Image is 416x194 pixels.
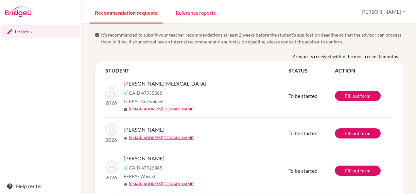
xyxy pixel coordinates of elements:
span: mail [124,182,128,186]
img: Bridge-U [5,7,31,17]
span: requests received within the most recent 8 months [296,53,398,60]
img: Shokry, Nadine [105,160,118,173]
a: Fill out form [335,166,381,176]
a: Fill out form [335,128,381,138]
b: 4 [293,53,296,60]
a: Reference reports [170,1,221,24]
span: To be started [288,93,318,99]
span: mail [124,107,128,111]
span: info [95,32,100,38]
a: [EMAIL_ADDRESS][DOMAIN_NAME] [129,135,195,141]
span: To be started [288,130,318,136]
span: FERPA [124,98,164,105]
span: It’s recommended to submit your teacher recommendations at least 2 weeks before the student’s app... [101,31,403,45]
span: CAID 47926885 [129,164,162,171]
a: Recommendation requests [90,1,163,24]
span: [PERSON_NAME] [124,154,165,162]
a: [EMAIL_ADDRESS][DOMAIN_NAME] [129,106,195,112]
th: STUDENT [105,67,288,74]
span: - Waived [138,173,155,179]
span: [PERSON_NAME][MEDICAL_DATA] [124,80,206,88]
span: To be started [288,168,318,174]
th: ACTION [335,67,392,74]
span: CAID 47955588 [129,89,162,96]
p: 2026 [105,99,118,106]
span: - Not waived [138,99,164,104]
img: Mathur, Nikita [105,86,118,99]
button: [PERSON_NAME] [357,6,408,18]
img: Kachhala, Darshil [105,123,118,136]
th: STATUS [288,67,335,74]
a: Letters [1,25,80,38]
img: Common App logo [124,90,129,95]
span: FERPA [124,173,155,180]
span: [PERSON_NAME] [124,126,165,134]
p: 2026 [105,136,118,144]
span: mail [124,136,128,140]
a: Fill out form [335,91,381,101]
p: 2026 [105,173,118,181]
a: [EMAIL_ADDRESS][DOMAIN_NAME] [129,181,195,187]
a: Help center [1,180,80,193]
img: Common App logo [124,165,129,170]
